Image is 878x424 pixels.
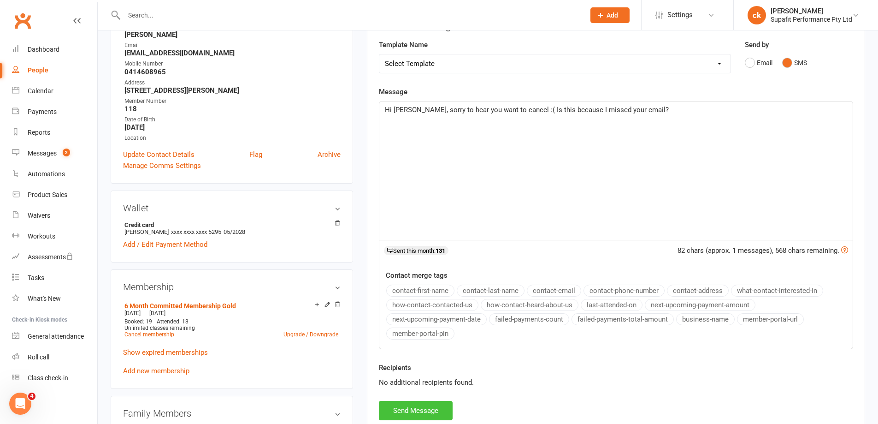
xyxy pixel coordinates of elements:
span: 2 [63,149,70,156]
span: 4 [28,393,35,400]
a: Manage Comms Settings [123,160,201,171]
strong: [PERSON_NAME] [124,30,341,39]
div: Roll call [28,353,49,361]
span: [DATE] [149,310,165,317]
button: next-upcoming-payment-amount [645,299,755,311]
button: SMS [782,54,807,72]
span: 05/2028 [224,228,245,235]
button: how-contact-heard-about-us [481,299,578,311]
a: Assessments [12,247,97,268]
button: failed-payments-count [489,313,569,325]
button: what-contact-interested-in [731,285,823,297]
button: business-name [676,313,735,325]
strong: 131 [436,247,445,254]
div: Waivers [28,212,50,219]
li: [PERSON_NAME] [123,220,341,237]
div: ck [748,6,766,24]
a: Roll call [12,347,97,368]
span: [DATE] [124,310,141,317]
a: Reports [12,122,97,143]
a: Cancel membership [124,331,174,338]
a: Update Contact Details [123,149,194,160]
div: Email [124,41,341,50]
strong: [DATE] [124,123,341,131]
a: Calendar [12,81,97,102]
label: Template Name [379,39,428,50]
a: Upgrade / Downgrade [283,331,338,338]
div: Automations [28,170,65,178]
div: Mobile Number [124,60,341,68]
a: Show expired memberships [123,348,208,357]
div: What's New [28,295,61,302]
div: Supafit Performance Pty Ltd [771,15,852,24]
strong: Credit card [124,221,336,228]
div: People [28,66,48,74]
div: Reports [28,129,50,136]
div: Location [124,134,341,143]
div: Sent this month: [384,246,448,255]
button: failed-payments-total-amount [572,313,674,325]
label: Contact merge tags [386,270,448,281]
a: Clubworx [11,9,34,32]
div: Dashboard [28,46,59,53]
a: General attendance kiosk mode [12,326,97,347]
a: Workouts [12,226,97,247]
button: contact-first-name [386,285,454,297]
h3: Family Members [123,408,341,418]
a: Archive [318,149,341,160]
div: Date of Birth [124,115,341,124]
button: member-portal-pin [386,328,454,340]
div: Tasks [28,274,44,281]
button: Email [745,54,772,72]
button: contact-email [527,285,581,297]
div: Product Sales [28,191,67,198]
a: Add / Edit Payment Method [123,239,207,250]
h3: Membership [123,282,341,292]
a: Tasks [12,268,97,288]
h3: New Message [379,18,853,32]
strong: [EMAIL_ADDRESS][DOMAIN_NAME] [124,49,341,57]
strong: 118 [124,105,341,113]
h3: Wallet [123,203,341,213]
strong: [STREET_ADDRESS][PERSON_NAME] [124,86,341,95]
button: Send Message [379,401,453,420]
span: Hi [PERSON_NAME], sorry to hear you want to cancel :( Is this because I missed your email? [385,106,669,114]
div: 82 chars (approx. 1 messages), 568 chars remaining. [678,245,848,256]
iframe: Intercom live chat [9,393,31,415]
button: contact-phone-number [583,285,665,297]
label: Recipients [379,362,411,373]
a: People [12,60,97,81]
a: Product Sales [12,185,97,205]
button: last-attended-on [581,299,642,311]
button: Add [590,7,630,23]
div: Member Number [124,97,341,106]
div: No additional recipients found. [379,377,853,388]
a: 6 Month Committed Membership Gold [124,302,236,310]
span: Settings [667,5,693,25]
div: Calendar [28,87,53,95]
label: Message [379,86,407,97]
a: Payments [12,102,97,122]
a: Waivers [12,205,97,226]
input: Search... [121,9,578,22]
div: Messages [28,149,57,157]
a: Automations [12,164,97,185]
span: Add [607,12,618,19]
div: Address [124,78,341,87]
button: how-contact-contacted-us [386,299,478,311]
div: General attendance [28,333,84,340]
a: Flag [249,149,262,160]
span: Attended: 18 [157,318,189,325]
a: Dashboard [12,39,97,60]
a: Messages 2 [12,143,97,164]
button: contact-last-name [457,285,524,297]
a: Class kiosk mode [12,368,97,388]
span: Unlimited classes remaining [124,325,195,331]
label: Send by [745,39,769,50]
div: Class check-in [28,374,68,382]
div: Payments [28,108,57,115]
div: Assessments [28,253,73,261]
button: next-upcoming-payment-date [386,313,487,325]
button: contact-address [667,285,729,297]
div: — [122,310,341,317]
